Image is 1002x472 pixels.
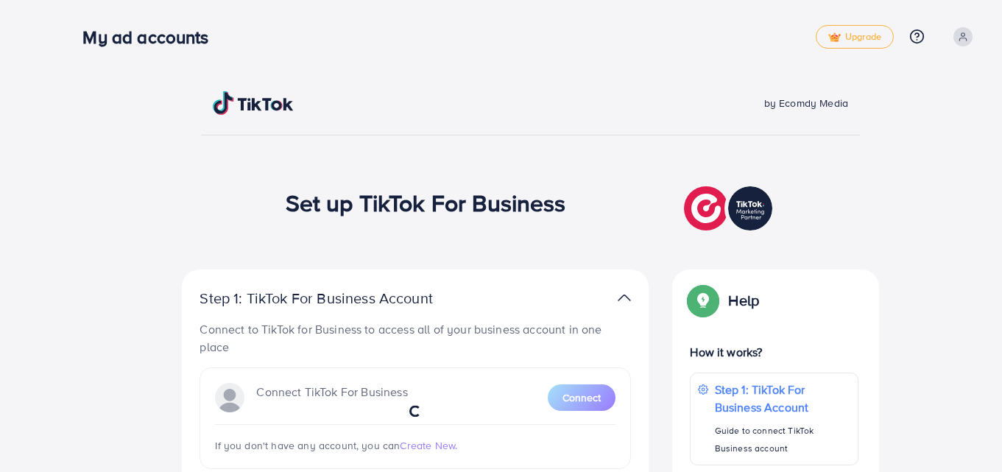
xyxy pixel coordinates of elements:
[618,287,631,309] img: TikTok partner
[286,189,566,216] h1: Set up TikTok For Business
[82,27,220,48] h3: My ad accounts
[715,381,850,416] p: Step 1: TikTok For Business Account
[764,96,848,110] span: by Ecomdy Media
[828,32,841,43] img: tick
[828,32,881,43] span: Upgrade
[690,343,858,361] p: How it works?
[728,292,759,309] p: Help
[816,25,894,49] a: tickUpgrade
[213,91,294,115] img: TikTok
[200,289,479,307] p: Step 1: TikTok For Business Account
[690,287,716,314] img: Popup guide
[684,183,776,234] img: TikTok partner
[715,422,850,457] p: Guide to connect TikTok Business account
